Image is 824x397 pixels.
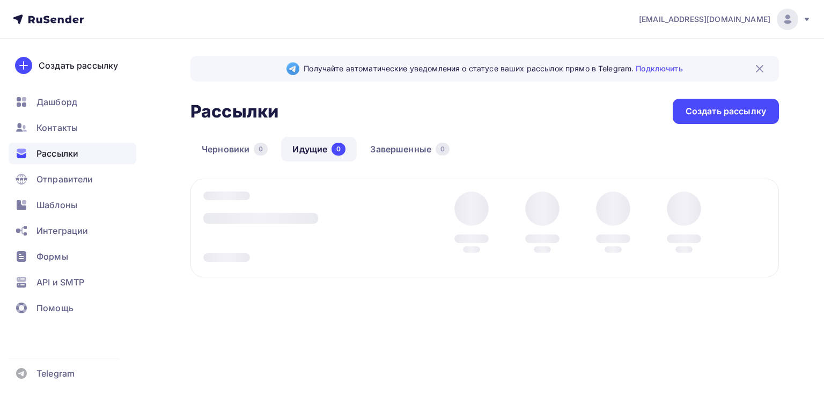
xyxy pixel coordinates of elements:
a: Завершенные0 [359,137,461,161]
span: [EMAIL_ADDRESS][DOMAIN_NAME] [639,14,770,25]
div: 0 [254,143,268,156]
span: Отправители [36,173,93,186]
a: Контакты [9,117,136,138]
a: Шаблоны [9,194,136,216]
h2: Рассылки [190,101,278,122]
a: Отправители [9,168,136,190]
a: Дашборд [9,91,136,113]
span: Дашборд [36,95,77,108]
div: 0 [436,143,450,156]
span: Telegram [36,367,75,380]
a: Идущие0 [281,137,357,161]
a: Подключить [636,64,682,73]
a: [EMAIL_ADDRESS][DOMAIN_NAME] [639,9,811,30]
div: 0 [332,143,345,156]
div: Создать рассылку [686,105,766,117]
a: Рассылки [9,143,136,164]
span: Шаблоны [36,198,77,211]
span: Формы [36,250,68,263]
img: Telegram [286,62,299,75]
span: Рассылки [36,147,78,160]
a: Черновики0 [190,137,279,161]
span: Контакты [36,121,78,134]
a: Формы [9,246,136,267]
span: Получайте автоматические уведомления о статусе ваших рассылок прямо в Telegram. [304,63,682,74]
div: Создать рассылку [39,59,118,72]
span: Интеграции [36,224,88,237]
span: API и SMTP [36,276,84,289]
span: Помощь [36,302,73,314]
